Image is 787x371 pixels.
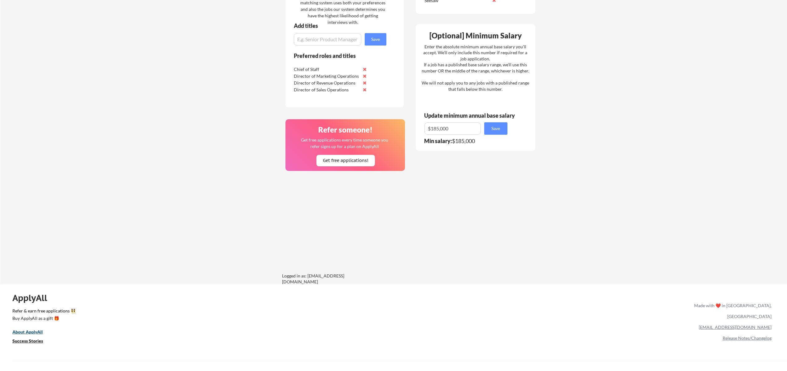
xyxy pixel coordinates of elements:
div: Preferred roles and titles [294,53,378,59]
div: Buy ApplyAll as a gift 🎁 [12,316,74,321]
button: Save [365,33,386,46]
a: Refer & earn free applications 👯‍♀️ [12,309,565,315]
div: Add titles [294,23,381,28]
u: Success Stories [12,338,43,343]
div: Chief of Staff [294,66,359,72]
strong: Min salary: [424,137,452,144]
u: About ApplyAll [12,329,43,334]
button: Get free applications! [316,155,375,166]
div: Director of Sales Operations [294,87,359,93]
div: ApplyAll [12,293,54,303]
div: Director of Marketing Operations [294,73,359,79]
input: E.g. Senior Product Manager [294,33,361,46]
div: Made with ❤️ in [GEOGRAPHIC_DATA], [GEOGRAPHIC_DATA] [692,300,772,322]
div: [Optional] Minimum Salary [418,32,533,39]
a: Buy ApplyAll as a gift 🎁 [12,315,74,323]
div: Update minimum annual base salary [424,113,517,118]
div: Logged in as: [EMAIL_ADDRESS][DOMAIN_NAME] [282,273,375,285]
a: About ApplyAll [12,329,51,337]
div: Enter the absolute minimum annual base salary you'll accept. We'll only include this number if re... [422,44,529,92]
button: Save [484,122,507,135]
div: $185,000 [424,138,511,144]
a: [EMAIL_ADDRESS][DOMAIN_NAME] [699,325,772,330]
input: E.g. $100,000 [424,122,481,135]
a: Success Stories [12,338,51,346]
div: Director of Revenue Operations [294,80,359,86]
div: Refer someone! [288,126,403,133]
a: Release Notes/Changelog [723,335,772,341]
div: Get free applications every time someone you refer signs up for a plan on ApplyAll [301,137,389,150]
